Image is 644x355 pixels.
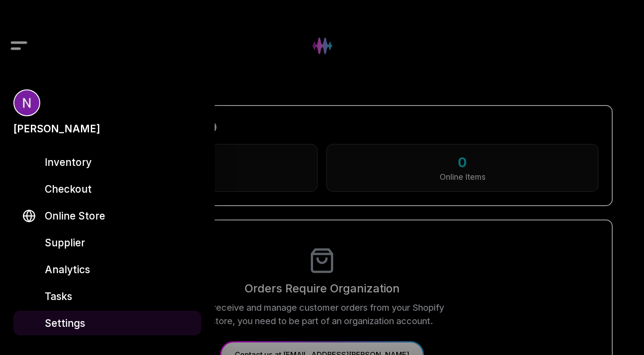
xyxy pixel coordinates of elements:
img: Nitzan Werber [13,89,40,116]
a: Analytics [13,257,201,282]
span: Settings [45,315,85,331]
span: Online Store [45,208,105,224]
img: Calender [22,290,36,303]
span: Analytics [45,262,90,277]
a: Online Store [13,203,201,228]
span: Supplier [45,235,85,250]
div: [PERSON_NAME] [13,121,100,136]
a: Inventory [13,150,201,174]
img: Consignment [22,236,36,249]
a: Tasks [13,284,201,309]
a: Settings [13,311,201,335]
img: Analytics [22,263,36,276]
img: Inventory [22,156,36,169]
a: Supplier [13,230,201,255]
img: Settings [22,317,36,330]
button: Checkout [13,177,201,201]
img: Checkout [22,182,36,196]
span: Tasks [45,288,72,304]
span: Inventory [45,154,92,170]
span: Checkout [45,181,92,197]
